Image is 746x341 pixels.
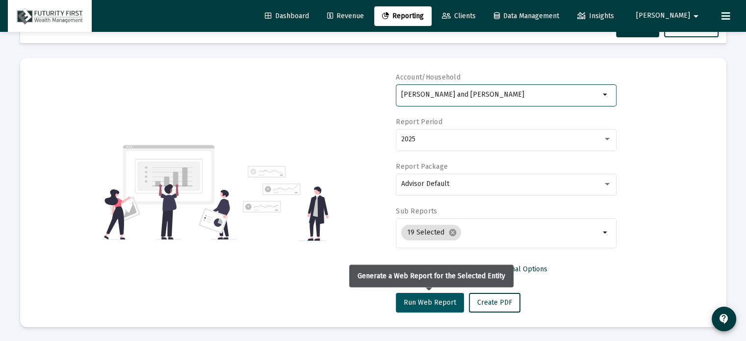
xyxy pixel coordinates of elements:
img: reporting-alt [243,166,329,241]
img: Dashboard [15,6,84,26]
label: Account/Household [396,73,461,81]
span: Create PDF [477,298,512,307]
button: Run Web Report [396,293,464,313]
a: Insights [569,6,622,26]
span: Reporting [382,12,424,20]
button: Create PDF [469,293,520,313]
input: Search or select an account or household [401,91,600,99]
mat-icon: arrow_drop_down [600,89,612,101]
a: Dashboard [257,6,317,26]
a: Clients [434,6,484,26]
label: Sub Reports [396,207,437,215]
label: Report Package [396,162,448,171]
mat-icon: arrow_drop_down [600,227,612,238]
span: Revenue [327,12,364,20]
a: Data Management [486,6,567,26]
span: Advisor Default [401,180,449,188]
span: Data Management [494,12,559,20]
label: Report Period [396,118,442,126]
span: Additional Options [490,265,547,273]
mat-chip: 19 Selected [401,225,461,240]
mat-icon: cancel [448,228,457,237]
mat-chip-list: Selection [401,223,600,242]
img: reporting [102,144,237,241]
button: [PERSON_NAME] [624,6,714,26]
span: Dashboard [265,12,309,20]
mat-icon: contact_support [718,313,730,325]
span: Run Web Report [404,298,456,307]
span: Clients [442,12,476,20]
mat-icon: arrow_drop_down [690,6,702,26]
a: Revenue [319,6,372,26]
span: [PERSON_NAME] [636,12,690,20]
a: Reporting [374,6,432,26]
span: 2025 [401,135,415,143]
span: Select Custom Period [404,265,472,273]
span: Insights [577,12,614,20]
